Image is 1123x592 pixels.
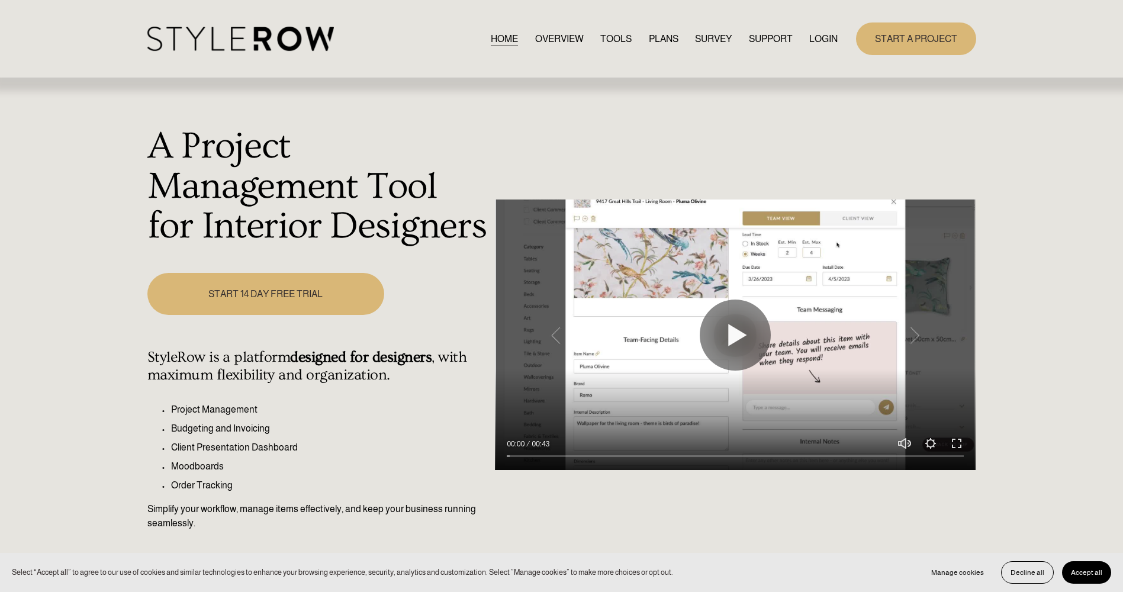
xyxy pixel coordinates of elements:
[147,273,384,315] a: START 14 DAY FREE TRIAL
[507,452,964,461] input: Seek
[535,31,584,47] a: OVERVIEW
[147,349,489,384] h4: StyleRow is a platform , with maximum flexibility and organization.
[171,478,489,493] p: Order Tracking
[527,438,552,450] div: Duration
[856,22,976,55] a: START A PROJECT
[1071,568,1102,577] span: Accept all
[507,438,527,450] div: Current time
[695,31,732,47] a: SURVEY
[290,349,432,366] strong: designed for designers
[1062,561,1111,584] button: Accept all
[931,568,984,577] span: Manage cookies
[171,440,489,455] p: Client Presentation Dashboard
[649,31,678,47] a: PLANS
[171,422,489,436] p: Budgeting and Invoicing
[147,127,489,247] h1: A Project Management Tool for Interior Designers
[922,561,993,584] button: Manage cookies
[600,31,632,47] a: TOOLS
[491,31,518,47] a: HOME
[12,567,673,578] p: Select “Accept all” to agree to our use of cookies and similar technologies to enhance your brows...
[171,403,489,417] p: Project Management
[147,27,334,51] img: StyleRow
[700,300,771,371] button: Play
[1011,568,1044,577] span: Decline all
[147,502,489,530] p: Simplify your workflow, manage items effectively, and keep your business running seamlessly.
[749,32,793,46] span: SUPPORT
[809,31,838,47] a: LOGIN
[749,31,793,47] a: folder dropdown
[1001,561,1054,584] button: Decline all
[171,459,489,474] p: Moodboards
